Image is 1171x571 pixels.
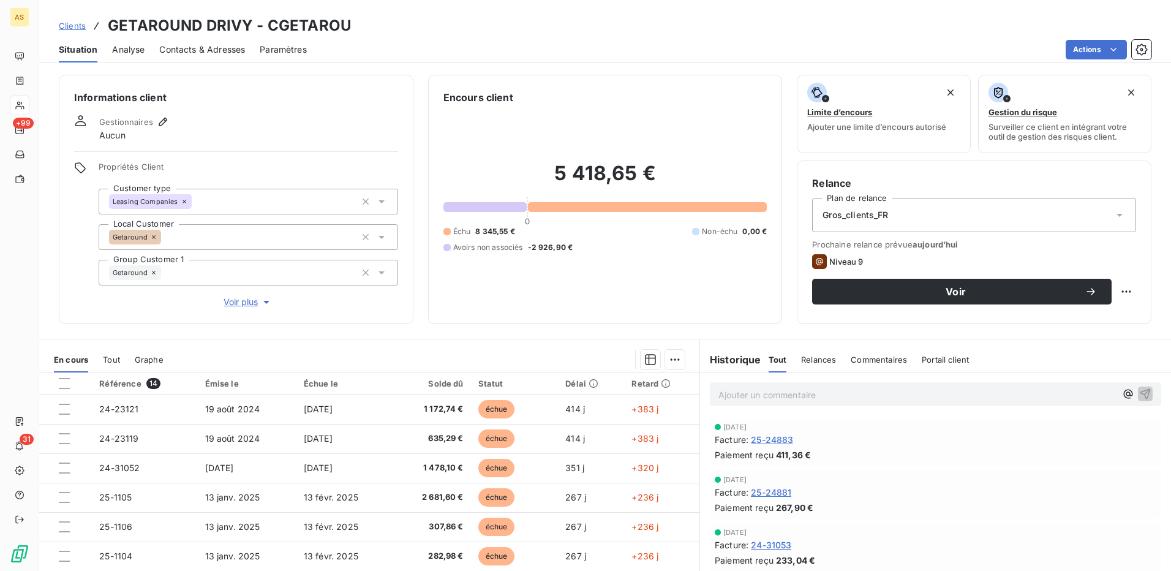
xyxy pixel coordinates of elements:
[159,43,245,56] span: Contacts & Adresses
[59,20,86,32] a: Clients
[443,161,767,198] h2: 5 418,65 €
[400,491,463,504] span: 2 681,60 €
[565,551,586,561] span: 267 j
[478,488,515,507] span: échue
[113,198,178,205] span: Leasing Companies
[823,209,888,221] span: Gros_clients_FR
[99,463,140,473] span: 24-31052
[525,216,530,226] span: 0
[205,492,260,502] span: 13 janv. 2025
[304,379,385,388] div: Échue le
[260,43,307,56] span: Paramètres
[769,355,787,365] span: Tout
[113,269,148,276] span: Getaround
[205,521,260,532] span: 13 janv. 2025
[922,355,969,365] span: Portail client
[99,521,132,532] span: 25-1106
[205,404,260,414] span: 19 août 2024
[631,492,658,502] span: +236 j
[400,379,463,388] div: Solde dû
[13,118,34,129] span: +99
[10,7,29,27] div: AS
[453,242,523,253] span: Avoirs non associés
[1066,40,1127,59] button: Actions
[192,196,201,207] input: Ajouter une valeur
[565,521,586,532] span: 267 j
[776,448,811,461] span: 411,36 €
[99,551,132,561] span: 25-1104
[565,492,586,502] span: 267 j
[99,404,138,414] span: 24-23121
[776,501,813,514] span: 267,90 €
[829,257,863,267] span: Niveau 9
[304,404,333,414] span: [DATE]
[74,90,398,105] h6: Informations client
[827,287,1085,297] span: Voir
[20,434,34,445] span: 31
[565,463,584,473] span: 351 j
[812,240,1136,249] span: Prochaine relance prévue
[224,296,273,308] span: Voir plus
[715,501,774,514] span: Paiement reçu
[400,521,463,533] span: 307,86 €
[400,462,463,474] span: 1 478,10 €
[565,379,617,388] div: Délai
[99,433,138,444] span: 24-23119
[400,550,463,562] span: 282,98 €
[99,117,153,127] span: Gestionnaires
[715,539,748,551] span: Facture :
[700,352,761,367] h6: Historique
[913,240,958,249] span: aujourd’hui
[478,400,515,418] span: échue
[478,429,515,448] span: échue
[565,404,585,414] span: 414 j
[715,554,774,567] span: Paiement reçu
[161,267,171,278] input: Ajouter une valeur
[113,233,148,241] span: Getaround
[702,226,737,237] span: Non-échu
[812,279,1112,304] button: Voir
[742,226,767,237] span: 0,00 €
[99,378,190,389] div: Référence
[10,544,29,564] img: Logo LeanPay
[631,404,658,414] span: +383 j
[103,355,120,365] span: Tout
[99,492,132,502] span: 25-1105
[475,226,515,237] span: 8 345,55 €
[715,486,748,499] span: Facture :
[801,355,836,365] span: Relances
[978,75,1151,153] button: Gestion du risqueSurveiller ce client en intégrant votre outil de gestion des risques client.
[453,226,471,237] span: Échu
[478,379,551,388] div: Statut
[988,107,1057,117] span: Gestion du risque
[54,355,88,365] span: En cours
[751,433,793,446] span: 25-24883
[807,122,946,132] span: Ajouter une limite d’encours autorisé
[1129,529,1159,559] iframe: Intercom live chat
[631,433,658,444] span: +383 j
[631,521,658,532] span: +236 j
[99,162,398,179] span: Propriétés Client
[807,107,872,117] span: Limite d’encours
[812,176,1136,191] h6: Relance
[478,459,515,477] span: échue
[776,554,815,567] span: 233,04 €
[400,403,463,415] span: 1 172,74 €
[631,551,658,561] span: +236 j
[99,129,126,142] span: Aucun
[304,492,358,502] span: 13 févr. 2025
[715,448,774,461] span: Paiement reçu
[304,521,358,532] span: 13 févr. 2025
[108,15,352,37] h3: GETAROUND DRIVY - CGETAROU
[304,551,358,561] span: 13 févr. 2025
[205,433,260,444] span: 19 août 2024
[112,43,145,56] span: Analyse
[631,379,692,388] div: Retard
[751,486,791,499] span: 25-24881
[723,476,747,483] span: [DATE]
[161,232,171,243] input: Ajouter une valeur
[205,463,234,473] span: [DATE]
[304,463,333,473] span: [DATE]
[851,355,907,365] span: Commentaires
[478,518,515,536] span: échue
